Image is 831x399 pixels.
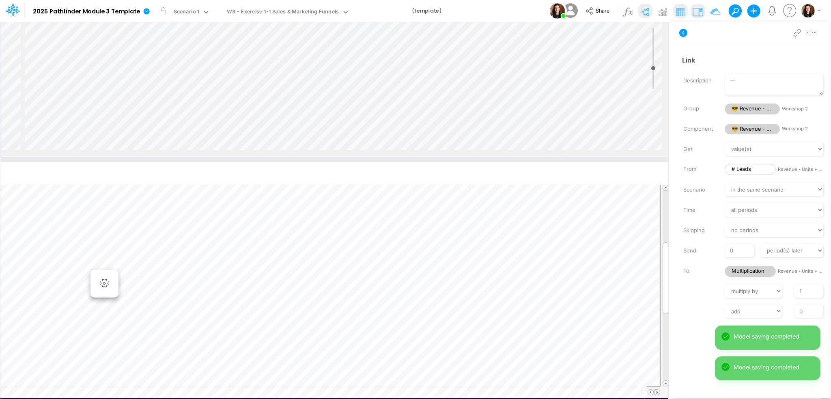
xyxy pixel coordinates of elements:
span: Multiplication [725,266,776,277]
label: Component [677,122,719,136]
a: Notifications [767,6,777,15]
label: Description [677,74,719,88]
select: // [725,284,781,298]
div: Model saving completed [734,363,814,371]
span: Share [596,7,609,13]
label: Send [677,244,719,258]
div: Scenario 1 [174,8,200,17]
span: 😎 Revenue - Units + COGS [725,124,780,135]
b: (template) [412,7,442,15]
input: 1 [794,284,823,298]
div: W3 - Exercise 1-1 Sales & Marketing Funnels [227,8,339,17]
span: Workshop 2 [782,125,823,132]
label: Get [677,142,719,156]
span: Workshop 2 [782,106,823,112]
input: 0 [725,244,754,258]
label: Scenario [677,183,719,197]
span: Revenue - Units + COGS [778,268,823,275]
span: Link [682,52,831,67]
label: Group [677,102,719,116]
label: Skipping [677,224,719,237]
label: From [677,162,719,176]
b: 2025 Pathfinder Module 3 Template [33,8,140,15]
input: 1 [794,304,823,318]
div: Model saving completed [734,332,814,341]
button: Share [581,5,615,17]
img: User Image Icon [549,3,565,19]
input: Type a title here [7,166,492,182]
span: 😎 Revenue - Units + COGS [725,104,780,114]
span: Revenue - Units + COGS [778,166,823,173]
span: # Leads [725,164,776,175]
label: Time [677,203,719,217]
label: To [677,264,719,278]
img: User Image Icon [561,2,579,20]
